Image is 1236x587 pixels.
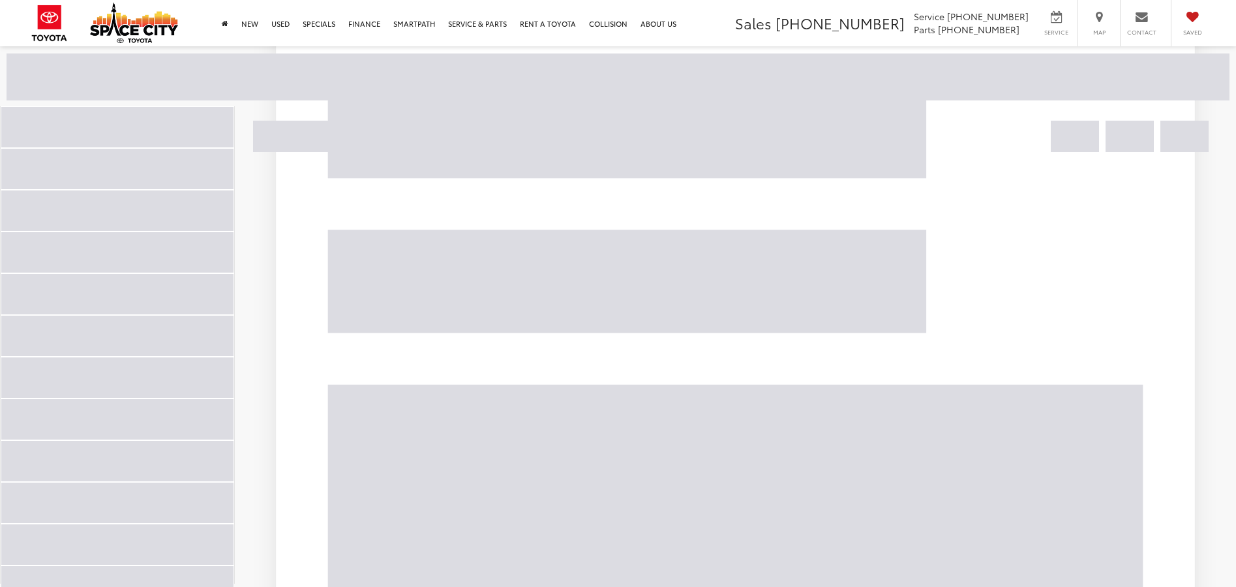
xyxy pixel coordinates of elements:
[1178,28,1207,37] span: Saved
[914,23,935,36] span: Parts
[947,10,1029,23] span: [PHONE_NUMBER]
[1085,28,1113,37] span: Map
[914,10,944,23] span: Service
[1042,28,1071,37] span: Service
[90,3,178,43] img: Space City Toyota
[776,12,905,33] span: [PHONE_NUMBER]
[1127,28,1156,37] span: Contact
[938,23,1019,36] span: [PHONE_NUMBER]
[735,12,772,33] span: Sales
